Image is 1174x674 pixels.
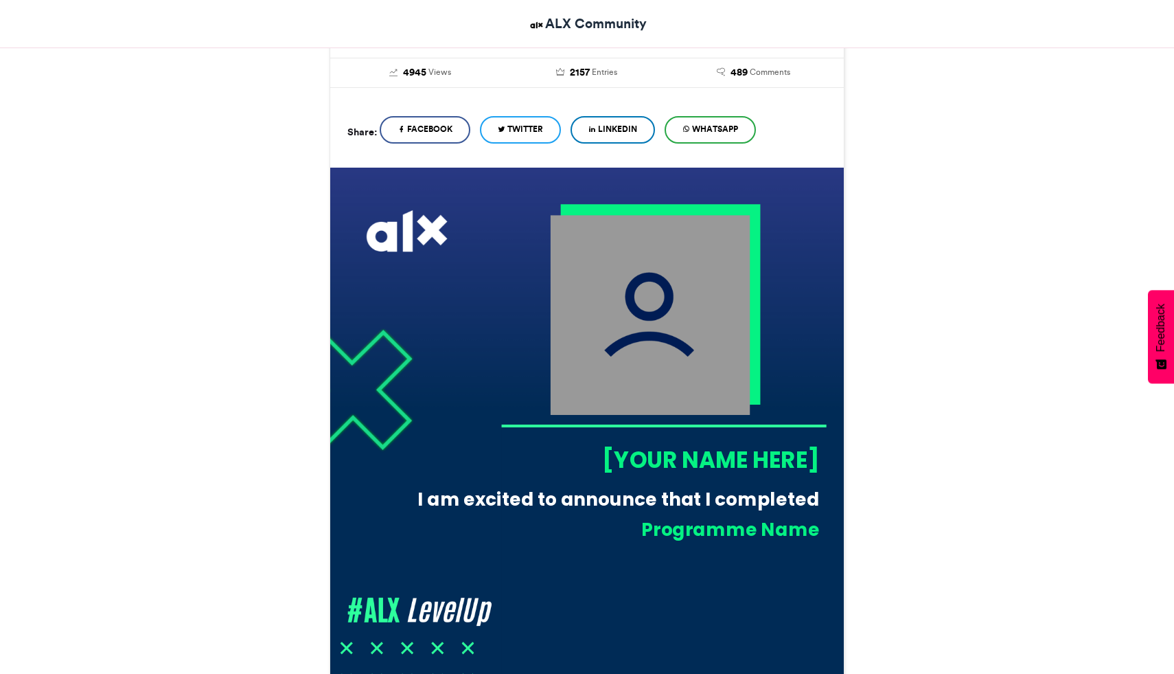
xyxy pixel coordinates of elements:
[592,66,617,78] span: Entries
[598,123,637,135] span: LinkedIn
[692,123,738,135] span: WhatsApp
[551,215,750,415] img: user_filled.png
[407,123,452,135] span: Facebook
[665,116,756,144] a: WhatsApp
[428,66,451,78] span: Views
[403,65,426,80] span: 4945
[514,65,660,80] a: 2157 Entries
[528,16,545,34] img: ALX Community
[501,444,820,475] div: [YOUR NAME HERE]
[528,14,647,34] a: ALX Community
[480,116,561,144] a: Twitter
[405,486,819,512] div: I am excited to announce that I completed
[1155,304,1167,352] span: Feedback
[570,65,590,80] span: 2157
[347,65,494,80] a: 4945 Views
[750,66,790,78] span: Comments
[380,116,470,144] a: Facebook
[1148,290,1174,383] button: Feedback - Show survey
[426,517,819,542] div: Programme Name
[571,116,655,144] a: LinkedIn
[680,65,827,80] a: 489 Comments
[507,123,543,135] span: Twitter
[730,65,748,80] span: 489
[347,123,377,141] h5: Share:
